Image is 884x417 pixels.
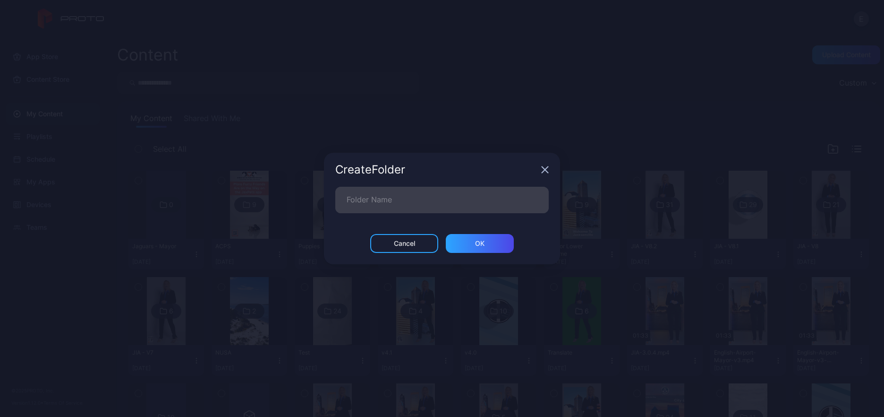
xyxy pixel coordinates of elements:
button: ОК [446,234,514,253]
div: Create Folder [335,164,537,175]
button: Cancel [370,234,438,253]
div: Cancel [394,240,415,247]
input: Folder Name [335,187,549,213]
div: ОК [475,240,484,247]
